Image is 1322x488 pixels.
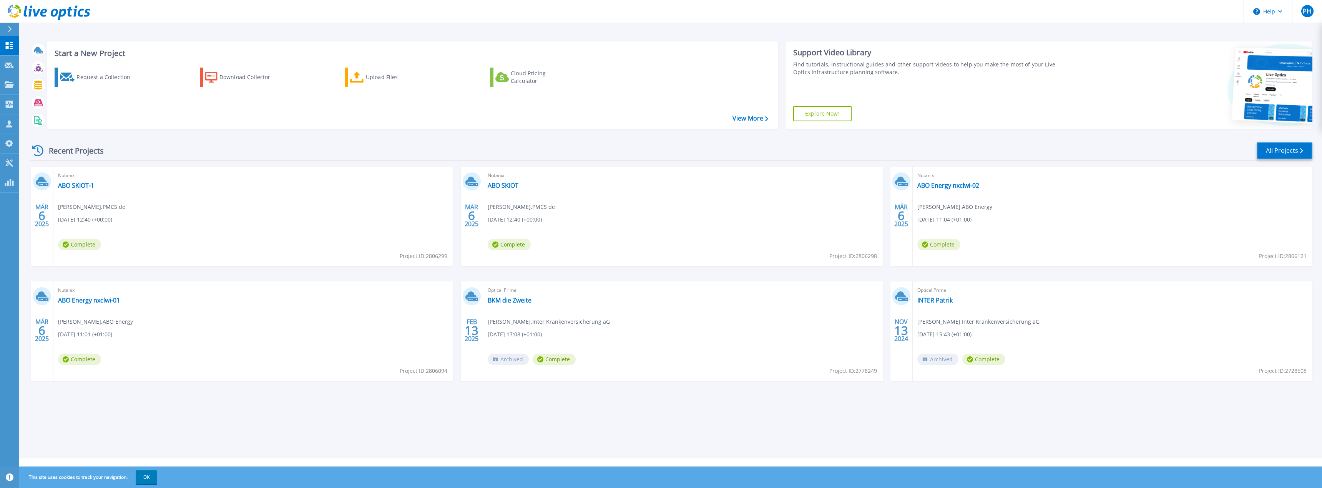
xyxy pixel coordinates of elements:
[533,354,576,365] span: Complete
[732,115,768,122] a: View More
[488,203,555,211] span: [PERSON_NAME] , PMCS de
[35,316,49,344] div: MÄR 2025
[917,215,972,224] span: [DATE] 11:04 (+01:00)
[58,182,94,189] a: ABO SKIOT-1
[793,48,1068,58] div: Support Video Library
[490,68,576,87] a: Cloud Pricing Calculator
[1259,252,1307,260] span: Project ID: 2806121
[917,239,960,250] span: Complete
[366,69,427,85] div: Upload Files
[58,318,133,326] span: [PERSON_NAME] , ABO Energy
[488,215,542,224] span: [DATE] 12:40 (+00:00)
[894,202,908,230] div: MÄR 2025
[468,212,475,219] span: 6
[793,61,1068,76] div: Find tutorials, instructional guides and other support videos to help you make the most of your L...
[1259,367,1307,375] span: Project ID: 2728508
[58,239,101,250] span: Complete
[58,296,120,304] a: ABO Energy nxclwi-01
[465,327,478,334] span: 13
[793,106,852,121] a: Explore Now!
[58,354,101,365] span: Complete
[488,354,529,365] span: Archived
[488,239,531,250] span: Complete
[1303,8,1311,14] span: PH
[76,69,138,85] div: Request a Collection
[917,203,992,211] span: [PERSON_NAME] , ABO Energy
[400,252,447,260] span: Project ID: 2806299
[35,202,49,230] div: MÄR 2025
[58,171,448,180] span: Nutanix
[917,318,1040,326] span: [PERSON_NAME] , Inter Krankenversicherung aG
[829,367,877,375] span: Project ID: 2778249
[30,141,114,160] div: Recent Projects
[464,202,479,230] div: MÄR 2025
[1257,142,1312,159] a: All Projects
[962,354,1005,365] span: Complete
[200,68,286,87] a: Download Collector
[58,203,125,211] span: [PERSON_NAME] , PMCS de
[345,68,430,87] a: Upload Files
[488,171,878,180] span: Nutanix
[898,212,905,219] span: 6
[829,252,877,260] span: Project ID: 2806298
[917,330,972,339] span: [DATE] 15:43 (+01:00)
[488,286,878,294] span: Optical Prime
[488,296,531,304] a: BKM die Zweite
[917,354,958,365] span: Archived
[488,182,518,189] a: ABO SKIOT
[58,215,112,224] span: [DATE] 12:40 (+00:00)
[894,316,908,344] div: NOV 2024
[58,286,448,294] span: Nutanix
[917,171,1308,180] span: Nutanix
[511,69,572,85] div: Cloud Pricing Calculator
[400,367,447,375] span: Project ID: 2806094
[917,286,1308,294] span: Optical Prime
[38,327,45,334] span: 6
[219,69,281,85] div: Download Collector
[894,327,908,334] span: 13
[488,318,610,326] span: [PERSON_NAME] , Inter Krankenversicherung aG
[58,330,112,339] span: [DATE] 11:01 (+01:00)
[136,470,157,484] button: OK
[917,296,953,304] a: INTER Patrik
[488,330,542,339] span: [DATE] 17:08 (+01:00)
[38,212,45,219] span: 6
[55,49,768,58] h3: Start a New Project
[917,182,979,189] a: ABO Energy nxclwi-02
[464,316,479,344] div: FEB 2025
[55,68,140,87] a: Request a Collection
[21,470,157,484] span: This site uses cookies to track your navigation.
